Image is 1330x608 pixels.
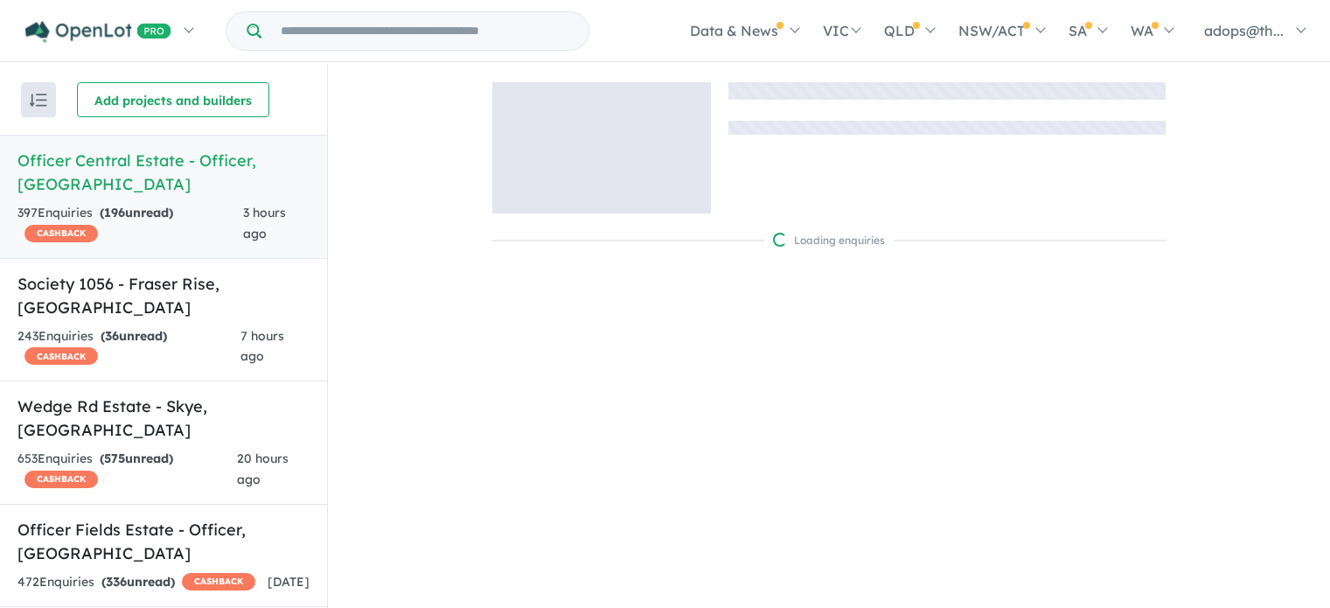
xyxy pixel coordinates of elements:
button: Add projects and builders [77,82,269,117]
h5: Wedge Rd Estate - Skye , [GEOGRAPHIC_DATA] [17,395,310,442]
span: 20 hours ago [237,451,289,487]
strong: ( unread) [101,328,167,344]
strong: ( unread) [101,574,175,590]
div: Loading enquiries [773,232,885,249]
span: [DATE] [268,574,310,590]
strong: ( unread) [100,451,173,466]
div: 397 Enquir ies [17,203,243,245]
div: 653 Enquir ies [17,449,237,491]
span: CASHBACK [24,347,98,365]
img: Openlot PRO Logo White [25,21,171,43]
span: CASHBACK [182,573,255,591]
span: adops@th... [1204,22,1284,39]
span: 196 [104,205,125,220]
input: Try estate name, suburb, builder or developer [265,12,585,50]
strong: ( unread) [100,205,173,220]
span: 3 hours ago [243,205,286,241]
h5: Society 1056 - Fraser Rise , [GEOGRAPHIC_DATA] [17,272,310,319]
h5: Officer Fields Estate - Officer , [GEOGRAPHIC_DATA] [17,518,310,565]
span: 575 [104,451,125,466]
span: CASHBACK [24,225,98,242]
span: CASHBACK [24,471,98,488]
span: 7 hours ago [240,328,284,365]
h5: Officer Central Estate - Officer , [GEOGRAPHIC_DATA] [17,149,310,196]
div: 243 Enquir ies [17,326,240,368]
div: 472 Enquir ies [17,572,255,593]
span: 36 [105,328,119,344]
span: 336 [106,574,127,590]
img: sort.svg [30,94,47,107]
